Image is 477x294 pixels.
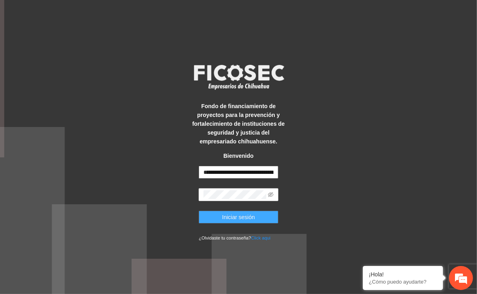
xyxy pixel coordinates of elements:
[251,236,271,240] a: Click aqui
[189,62,289,92] img: logo
[369,279,437,285] p: ¿Cómo puedo ayudarte?
[223,153,254,159] strong: Bienvenido
[222,213,255,222] span: Iniciar sesión
[192,103,285,145] strong: Fondo de financiamiento de proyectos para la prevención y fortalecimiento de instituciones de seg...
[199,236,270,240] small: ¿Olvidaste tu contraseña?
[369,271,437,278] div: ¡Hola!
[268,192,274,197] span: eye-invisible
[199,211,278,224] button: Iniciar sesión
